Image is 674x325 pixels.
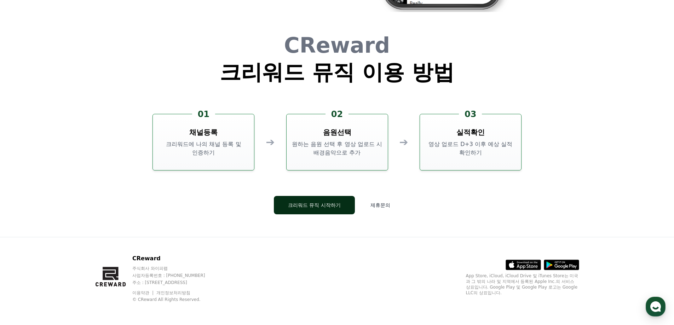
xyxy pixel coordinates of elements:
p: 영상 업로드 D+3 이후 예상 실적 확인하기 [423,140,518,157]
h3: 채널등록 [189,127,218,137]
p: © CReward All Rights Reserved. [132,297,219,302]
a: 개인정보처리방침 [156,290,190,295]
div: ➔ [266,136,275,149]
button: 크리워드 뮤직 시작하기 [274,196,355,214]
p: App Store, iCloud, iCloud Drive 및 iTunes Store는 미국과 그 밖의 나라 및 지역에서 등록된 Apple Inc.의 서비스 상표입니다. Goo... [466,273,579,296]
p: 주소 : [STREET_ADDRESS] [132,280,219,285]
p: 크리워드에 나의 채널 등록 및 인증하기 [156,140,251,157]
a: 설정 [91,224,136,242]
p: CReward [132,254,219,263]
a: 홈 [2,224,47,242]
h1: CReward [220,35,454,56]
p: 사업자등록번호 : [PHONE_NUMBER] [132,273,219,278]
span: 대화 [65,235,73,241]
p: 주식회사 와이피랩 [132,266,219,271]
div: 02 [326,109,348,120]
h3: 음원선택 [323,127,351,137]
div: ➔ [399,136,408,149]
div: 03 [459,109,482,120]
a: 이용약관 [132,290,155,295]
span: 설정 [109,235,118,240]
button: 제휴문의 [361,196,400,214]
h3: 실적확인 [456,127,485,137]
h1: 크리워드 뮤직 이용 방법 [220,62,454,83]
a: 대화 [47,224,91,242]
p: 원하는 음원 선택 후 영상 업로드 시 배경음악으로 추가 [289,140,385,157]
div: 01 [192,109,215,120]
span: 홈 [22,235,27,240]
